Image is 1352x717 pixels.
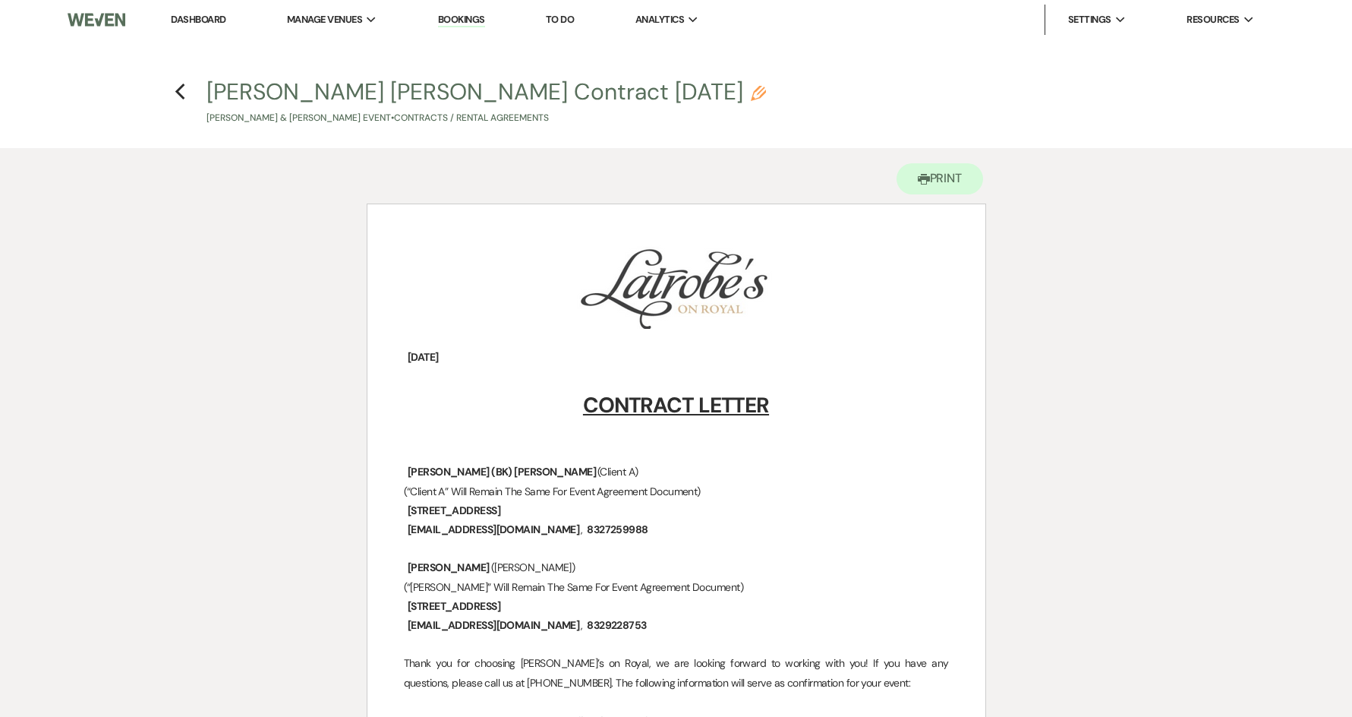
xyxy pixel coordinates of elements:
[635,12,684,27] span: Analytics
[406,349,440,366] span: [DATE]
[404,482,949,501] p: (“Client A” Will Remain The Same For Event Agreement Document)
[438,13,485,27] a: Bookings
[406,598,502,615] span: [STREET_ADDRESS]
[585,521,649,539] span: 8327259988
[171,13,225,26] a: Dashboard
[68,4,125,36] img: Weven Logo
[287,12,362,27] span: Manage Venues
[585,617,648,634] span: 8329228753
[404,578,949,597] p: (“[PERSON_NAME]” Will Remain The Same For Event Agreement Document)
[1187,12,1239,27] span: Resources
[406,521,581,539] span: [EMAIL_ADDRESS][DOMAIN_NAME]
[406,617,581,634] span: [EMAIL_ADDRESS][DOMAIN_NAME]
[1068,12,1111,27] span: Settings
[404,654,949,692] p: Thank you for choosing [PERSON_NAME]’s on Royal, we are looking forward to working with you! If y...
[206,111,766,125] p: [PERSON_NAME] & [PERSON_NAME] Event • Contracts / Rental Agreements
[406,463,597,481] span: [PERSON_NAME] (BK) [PERSON_NAME]
[406,559,491,576] span: [PERSON_NAME]
[404,616,949,635] p: ,
[546,13,574,26] a: To Do
[404,558,949,577] p: ([PERSON_NAME])
[575,242,774,329] img: Screen Shot 2023-06-15 at 8.24.48 AM.png
[206,81,766,125] button: [PERSON_NAME] [PERSON_NAME] Contract [DATE][PERSON_NAME] & [PERSON_NAME] Event•Contracts / Rental...
[404,520,949,539] p: ,
[404,463,949,482] p: (Client A)
[897,163,984,194] button: Print
[406,502,502,520] span: [STREET_ADDRESS]
[583,391,769,419] u: CONTRACT LETTER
